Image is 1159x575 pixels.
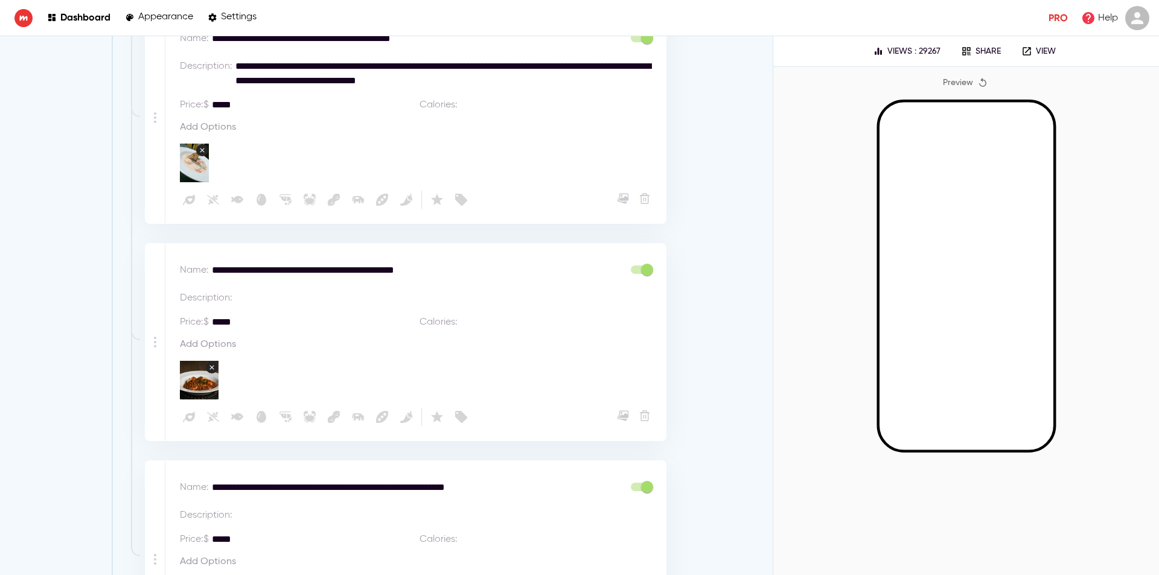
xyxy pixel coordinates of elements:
[953,42,1009,60] button: Share
[180,98,209,112] p: Price : $
[615,408,631,424] button: Upload Menu Image
[180,508,232,523] p: Description :
[221,11,257,23] p: Settings
[637,408,653,424] button: Remove
[180,315,209,329] p: Price : $
[868,42,945,60] button: Views : 29267
[180,339,236,351] span: Add Options
[1013,42,1064,60] a: View
[180,59,232,74] p: Description :
[637,191,653,206] button: Remove
[208,10,257,26] a: Settings
[420,98,458,112] p: Calories :
[454,410,468,424] svg: Sale
[430,410,444,424] svg: Featured
[420,532,458,547] p: Calories :
[880,103,1053,450] iframe: Mobile Preview
[180,31,209,46] p: Name :
[47,10,110,26] a: Dashboard
[138,11,193,23] p: Appearance
[180,144,209,182] img: Category Item Image
[1078,7,1122,29] a: Help
[180,291,232,305] p: Description :
[1049,11,1068,25] p: Pro
[60,11,110,23] p: Dashboard
[180,361,219,399] img: Category Item Image
[887,46,940,57] p: Views : 29267
[180,532,209,547] p: Price : $
[180,122,236,133] span: Add Options
[420,315,458,329] p: Calories :
[180,556,236,568] span: Add Options
[430,192,444,207] svg: Featured
[125,10,193,26] a: Appearance
[1098,11,1118,25] p: Help
[1036,46,1056,57] p: View
[180,263,209,278] p: Name :
[180,480,209,495] p: Name :
[975,46,1001,57] p: Share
